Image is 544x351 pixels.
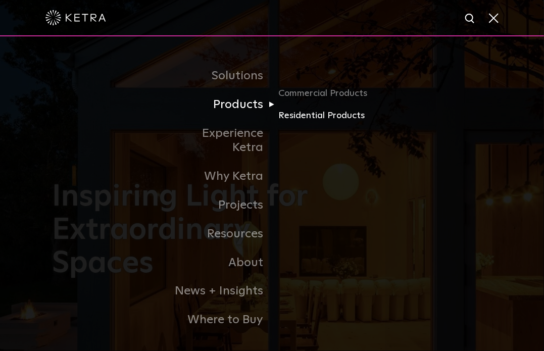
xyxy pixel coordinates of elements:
a: Commercial Products [278,86,375,109]
a: News + Insights [169,277,272,306]
a: Products [169,90,272,119]
a: Resources [169,220,272,248]
a: Residential Products [278,109,375,123]
a: Projects [169,191,272,220]
a: Solutions [169,62,272,90]
img: ketra-logo-2019-white [45,10,106,25]
img: search icon [464,13,477,25]
a: Where to Buy [169,306,272,334]
a: About [169,248,272,277]
div: Navigation Menu [169,62,376,334]
a: Why Ketra [169,162,272,191]
a: Experience Ketra [169,119,272,163]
